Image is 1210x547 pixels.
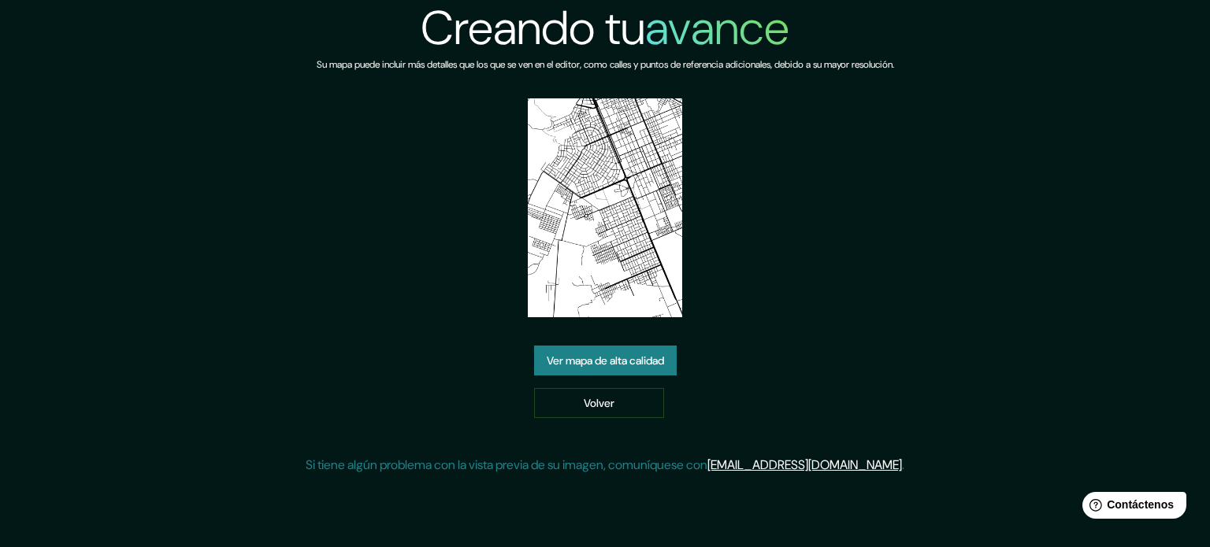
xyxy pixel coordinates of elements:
[528,98,683,317] img: vista previa del mapa creado
[902,456,904,473] font: .
[584,396,614,410] font: Volver
[1070,486,1193,530] iframe: Lanzador de widgets de ayuda
[707,456,902,473] a: [EMAIL_ADDRESS][DOMAIN_NAME]
[534,388,664,418] a: Volver
[306,456,707,473] font: Si tiene algún problema con la vista previa de su imagen, comuníquese con
[547,353,664,368] font: Ver mapa de alta calidad
[534,346,677,375] a: Ver mapa de alta calidad
[317,58,894,71] font: Su mapa puede incluir más detalles que los que se ven en el editor, como calles y puntos de refer...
